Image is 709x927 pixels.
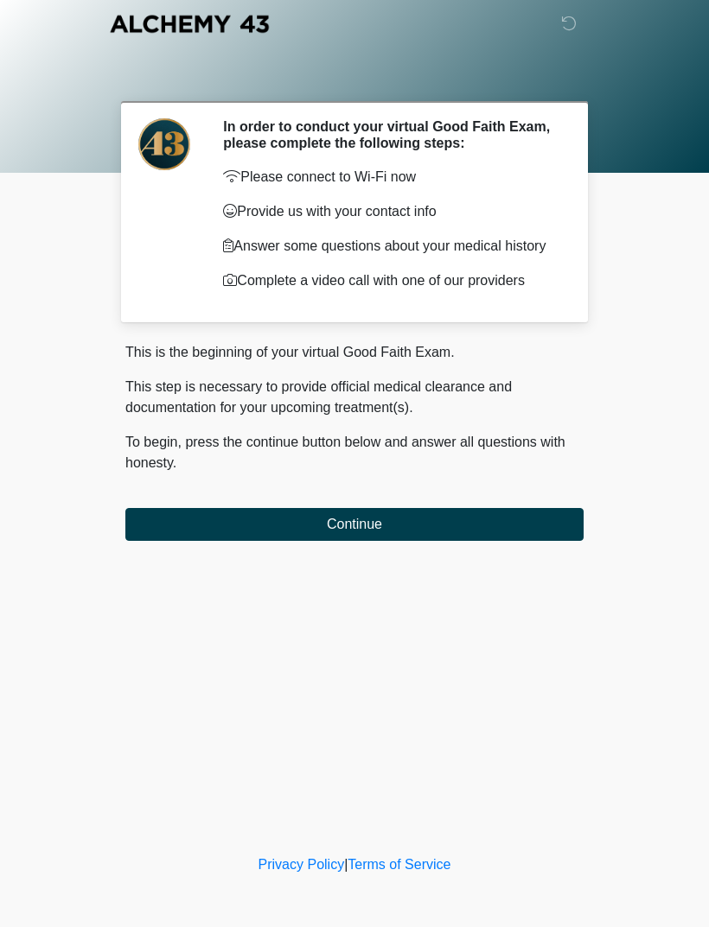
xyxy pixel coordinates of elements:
[125,342,584,363] p: This is the beginning of your virtual Good Faith Exam.
[348,857,450,872] a: Terms of Service
[112,62,597,94] h1: ‎ ‎ ‎ ‎
[138,118,190,170] img: Agent Avatar
[125,508,584,541] button: Continue
[125,377,584,418] p: This step is necessary to provide official medical clearance and documentation for your upcoming ...
[108,13,271,35] img: Alchemy 43 Logo
[344,857,348,872] a: |
[223,118,558,151] h2: In order to conduct your virtual Good Faith Exam, please complete the following steps:
[223,270,558,291] p: Complete a video call with one of our providers
[125,432,584,473] p: To begin, press the continue button below and answer all questions with honesty.
[223,236,558,257] p: Answer some questions about your medical history
[223,167,558,187] p: Please connect to Wi-Fi now
[223,201,558,222] p: Provide us with your contact info
[259,857,345,872] a: Privacy Policy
